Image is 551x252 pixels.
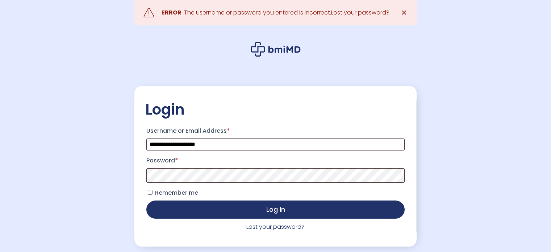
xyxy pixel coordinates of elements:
label: Username or Email Address [146,125,405,137]
label: Password [146,155,405,166]
span: ✕ [401,8,407,18]
span: Remember me [155,189,198,197]
a: Lost your password [331,8,386,17]
input: Remember me [148,190,153,195]
div: : The username or password you entered is incorrect. ? [162,8,389,18]
h2: Login [145,100,406,119]
a: ✕ [397,5,411,20]
a: Lost your password? [246,223,305,231]
strong: ERROR [162,8,181,17]
button: Log in [146,201,405,219]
